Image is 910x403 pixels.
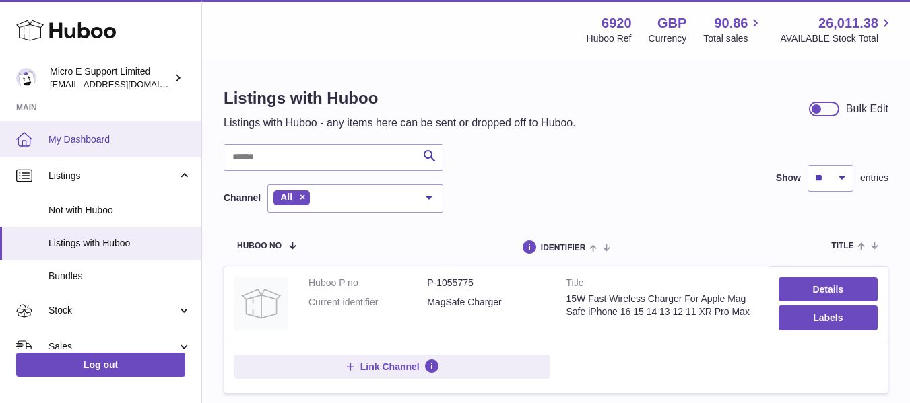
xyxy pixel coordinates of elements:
[48,204,191,217] span: Not with Huboo
[16,353,185,377] a: Log out
[780,14,894,45] a: 26,011.38 AVAILABLE Stock Total
[779,277,878,301] a: Details
[48,340,177,353] span: Sales
[308,296,427,309] dt: Current identifier
[48,270,191,283] span: Bundles
[831,242,853,250] span: title
[234,277,288,330] img: 15W Fast Wireless Charger For Apple Mag Safe iPhone 16 15 14 13 12 11 XR Pro Max
[427,296,546,309] dd: MagSafe Charger
[779,305,878,330] button: Labels
[360,361,420,373] span: Link Channel
[48,133,191,146] span: My Dashboard
[566,277,758,293] strong: Title
[818,14,878,32] span: 26,011.38
[50,65,171,91] div: Micro E Support Limited
[50,79,198,89] span: [EMAIL_ADDRESS][DOMAIN_NAME]
[703,32,763,45] span: Total sales
[48,170,177,182] span: Listings
[602,14,632,32] strong: 6920
[860,172,888,184] span: entries
[16,68,36,88] img: contact@micropcsupport.com
[224,192,261,205] label: Channel
[224,116,576,131] p: Listings with Huboo - any items here can be sent or dropped off to Huboo.
[48,304,177,317] span: Stock
[776,172,801,184] label: Show
[714,14,748,32] span: 90.86
[308,277,427,289] dt: Huboo P no
[224,87,576,109] h1: Listings with Huboo
[280,192,292,203] span: All
[541,244,586,252] span: identifier
[48,237,191,250] span: Listings with Huboo
[237,242,282,250] span: Huboo no
[657,14,686,32] strong: GBP
[427,277,546,289] dd: P-1055775
[780,32,894,45] span: AVAILABLE Stock Total
[649,32,687,45] div: Currency
[587,32,632,45] div: Huboo Ref
[566,293,758,318] div: 15W Fast Wireless Charger For Apple Mag Safe iPhone 16 15 14 13 12 11 XR Pro Max
[703,14,763,45] a: 90.86 Total sales
[234,355,550,379] button: Link Channel
[846,102,888,116] div: Bulk Edit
